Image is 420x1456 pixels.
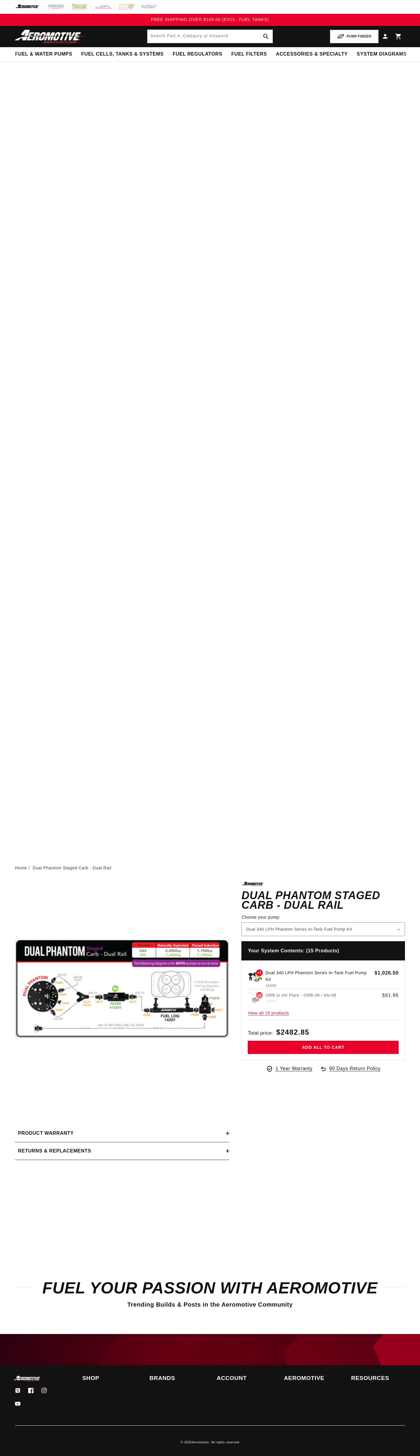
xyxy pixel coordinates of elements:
[217,1376,270,1381] summary: Account
[276,1027,310,1038] span: $2482.85
[127,1301,293,1308] span: Trending Builds & Posts in the Aeromotive Community
[15,1281,405,1295] h2: Fuel Your Passion with Aeromotive
[211,1441,239,1444] small: All rights reserved
[13,1376,43,1381] img: Aeromotive
[271,47,352,61] summary: Accessories & Specialty
[352,47,411,61] summary: System Diagrams
[248,969,263,984] img: Dual 340 LPH Phantom Series In-Tank Fuel Pump Kit
[330,30,379,43] button: PUMP FINDER
[82,1376,136,1381] summary: Shop
[15,865,27,871] a: Home
[18,1147,91,1155] h2: Returns & replacements
[256,969,263,976] span: x1
[15,882,229,1113] media-gallery: Gallery Viewer
[150,1376,203,1381] summary: Brands
[375,969,399,977] span: $1,026.50
[173,51,222,57] span: Fuel Regulators
[231,51,267,57] span: Fuel Filters
[266,1065,313,1073] a: 1 Year Warranty
[192,1441,209,1444] a: Aeromotive
[265,983,372,989] p: 18309
[248,1041,399,1054] button: Add all to cart
[259,30,273,43] button: search button
[248,1029,273,1037] span: Total price:
[227,47,271,61] summary: Fuel Filters
[351,1376,405,1381] summary: Resources
[320,1065,381,1079] a: 90 Days Return Policy
[151,17,269,22] span: FREE SHIPPING OVER $109.00 (EXCL. FUEL TANKS)
[241,914,405,920] label: Choose your pump:
[329,1065,381,1079] span: 90 Days Return Policy
[77,47,168,61] summary: Fuel Cells, Tanks & Systems
[265,969,372,983] p: Dual 340 LPH Phantom Series In-Tank Fuel Pump Kit
[15,51,72,57] span: Fuel & Water Pumps
[241,941,405,960] h4: Your System Contents: (15 Products)
[168,47,227,61] summary: Fuel Regulators
[276,51,348,57] span: Accessories & Specialty
[241,891,405,910] h1: Dual Phantom Staged Carb - Dual Rail
[33,865,111,871] li: Dual Phantom Staged Carb - Dual Rail
[357,51,406,57] span: System Diagrams
[284,1376,338,1381] summary: Aeromotive
[15,865,405,871] nav: breadcrumbs
[13,29,88,44] img: Aeromotive
[248,1007,399,1020] span: View all 15 products
[248,969,399,989] a: Dual 340 LPH Phantom Series In-Tank Fuel Pump Kit x1 Dual 340 LPH Phantom Series In-Tank Fuel Pum...
[15,1125,229,1142] summary: Product warranty
[18,1129,74,1137] h2: Product warranty
[147,30,273,43] input: Search by Part Number, Category or Keyword
[276,1065,313,1073] span: 1 Year Warranty
[15,1142,229,1160] summary: Returns & replacements
[81,51,164,57] span: Fuel Cells, Tanks & Systems
[181,1441,210,1444] small: © 2025 .
[11,47,77,61] summary: Fuel & Water Pumps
